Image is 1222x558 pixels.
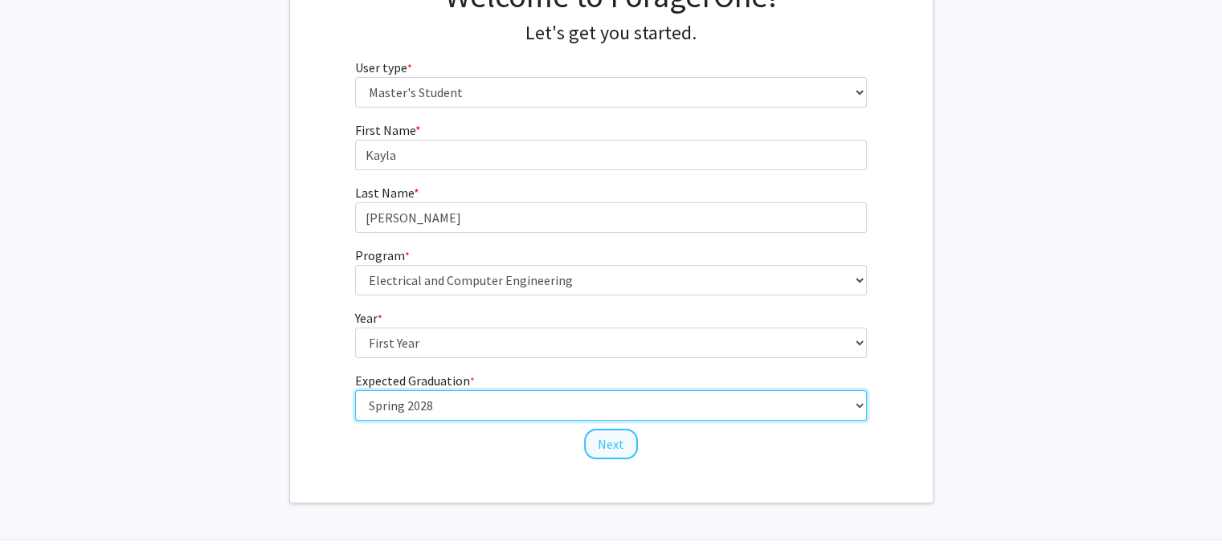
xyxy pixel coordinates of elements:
[12,486,68,546] iframe: Chat
[355,58,412,77] label: User type
[355,371,475,390] label: Expected Graduation
[355,308,382,328] label: Year
[584,429,638,459] button: Next
[355,185,414,201] span: Last Name
[355,122,415,138] span: First Name
[355,22,867,45] h4: Let's get you started.
[355,246,410,265] label: Program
